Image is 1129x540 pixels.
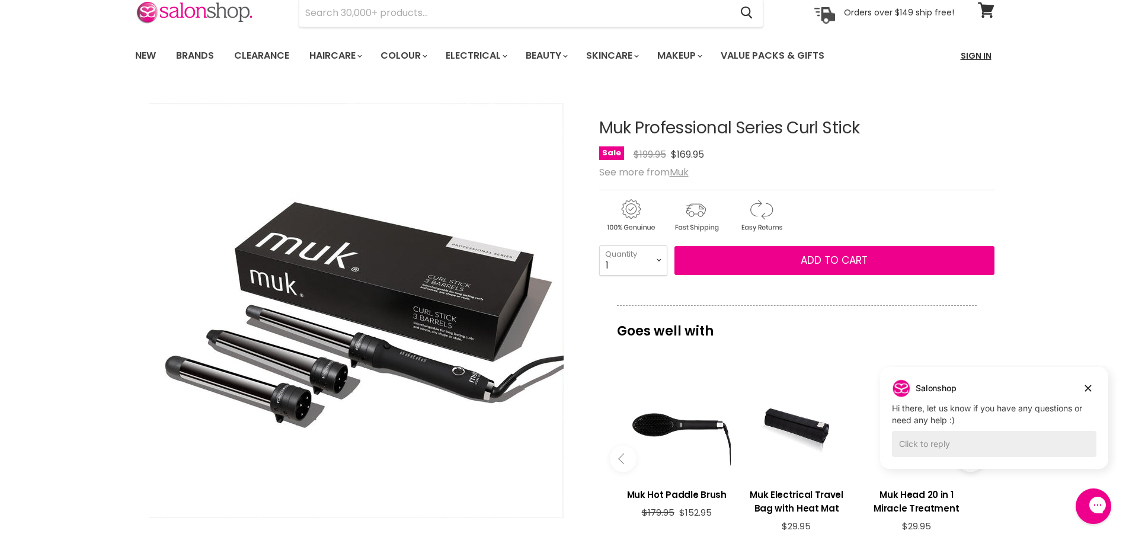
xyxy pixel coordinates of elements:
[862,488,970,515] h3: Muk Head 20 in 1 Miracle Treatment
[844,7,954,18] p: Orders over $149 ship free!
[225,43,298,68] a: Clearance
[743,479,850,521] a: View product:Muk Electrical Travel Bag with Heat Mat
[577,43,646,68] a: Skincare
[599,146,624,160] span: Sale
[902,520,931,532] span: $29.95
[120,39,1009,73] nav: Main
[782,520,811,532] span: $29.95
[599,165,689,179] span: See more from
[664,197,727,234] img: shipping.gif
[623,479,731,507] a: View product:Muk Hot Paddle Brush
[135,90,578,532] div: Muk Professional Series Curl Stick image. Click or Scroll to Zoom.
[634,148,666,161] span: $199.95
[648,43,709,68] a: Makeup
[730,197,792,234] img: returns.gif
[623,488,731,501] h3: Muk Hot Paddle Brush
[642,506,674,519] span: $179.95
[674,246,994,276] button: Add to cart
[670,165,689,179] a: Muk
[862,479,970,521] a: View product:Muk Head 20 in 1 Miracle Treatment
[517,43,575,68] a: Beauty
[372,43,434,68] a: Colour
[1070,484,1117,528] iframe: Gorgias live chat messenger
[599,197,662,234] img: genuine.gif
[617,305,977,344] p: Goes well with
[126,39,894,73] ul: Main menu
[871,365,1117,487] iframe: Gorgias live chat campaigns
[743,488,850,515] h3: Muk Electrical Travel Bag with Heat Mat
[801,253,868,267] span: Add to cart
[126,43,165,68] a: New
[954,43,999,68] a: Sign In
[599,245,667,275] select: Quantity
[167,43,223,68] a: Brands
[599,119,994,138] h1: Muk Professional Series Curl Stick
[712,43,833,68] a: Value Packs & Gifts
[300,43,369,68] a: Haircare
[679,506,712,519] span: $152.95
[437,43,514,68] a: Electrical
[671,148,704,161] span: $169.95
